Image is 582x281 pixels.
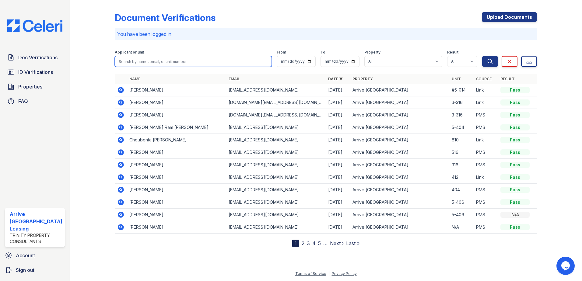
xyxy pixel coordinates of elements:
[127,121,226,134] td: [PERSON_NAME] Ram [PERSON_NAME]
[500,199,530,205] div: Pass
[449,84,474,96] td: #5-014
[474,146,498,159] td: PMS
[500,137,530,143] div: Pass
[449,159,474,171] td: 316
[127,84,226,96] td: [PERSON_NAME]
[474,221,498,234] td: PMS
[352,77,373,81] a: Property
[5,51,65,64] a: Doc Verifications
[229,77,240,81] a: Email
[326,171,350,184] td: [DATE]
[295,271,326,276] a: Terms of Service
[127,209,226,221] td: [PERSON_NAME]
[346,240,359,246] a: Last »
[500,87,530,93] div: Pass
[350,171,450,184] td: Arrive [GEOGRAPHIC_DATA]
[226,121,326,134] td: [EMAIL_ADDRESS][DOMAIN_NAME]
[115,12,216,23] div: Document Verifications
[226,196,326,209] td: [EMAIL_ADDRESS][DOMAIN_NAME]
[500,99,530,106] div: Pass
[350,84,450,96] td: Arrive [GEOGRAPHIC_DATA]
[449,221,474,234] td: N/A
[330,240,344,246] a: Next ›
[127,184,226,196] td: [PERSON_NAME]
[476,77,492,81] a: Source
[127,159,226,171] td: [PERSON_NAME]
[452,77,461,81] a: Unit
[292,240,299,247] div: 1
[226,84,326,96] td: [EMAIL_ADDRESS][DOMAIN_NAME]
[326,196,350,209] td: [DATE]
[500,174,530,180] div: Pass
[127,134,226,146] td: Choubenta [PERSON_NAME]
[115,50,144,55] label: Applicant or unit
[350,146,450,159] td: Arrive [GEOGRAPHIC_DATA]
[500,224,530,230] div: Pass
[312,240,316,246] a: 4
[474,171,498,184] td: Link
[447,50,458,55] label: Result
[350,196,450,209] td: Arrive [GEOGRAPHIC_DATA]
[326,134,350,146] td: [DATE]
[127,221,226,234] td: [PERSON_NAME]
[350,209,450,221] td: Arrive [GEOGRAPHIC_DATA]
[2,264,67,276] a: Sign out
[302,240,304,246] a: 2
[226,184,326,196] td: [EMAIL_ADDRESS][DOMAIN_NAME]
[474,196,498,209] td: PMS
[474,159,498,171] td: PMS
[364,50,380,55] label: Property
[5,81,65,93] a: Properties
[500,212,530,218] div: N/A
[16,266,34,274] span: Sign out
[500,149,530,155] div: Pass
[16,252,35,259] span: Account
[449,146,474,159] td: 516
[500,187,530,193] div: Pass
[500,77,515,81] a: Result
[328,77,343,81] a: Date ▼
[18,54,58,61] span: Doc Verifications
[18,98,28,105] span: FAQ
[127,96,226,109] td: [PERSON_NAME]
[226,109,326,121] td: [DOMAIN_NAME][EMAIL_ADDRESS][DOMAIN_NAME]
[449,184,474,196] td: 404
[474,209,498,221] td: PMS
[449,96,474,109] td: 3-316
[5,66,65,78] a: ID Verifications
[326,159,350,171] td: [DATE]
[326,146,350,159] td: [DATE]
[226,96,326,109] td: [DOMAIN_NAME][EMAIL_ADDRESS][DOMAIN_NAME]
[449,196,474,209] td: 5-406
[449,109,474,121] td: 3-316
[2,249,67,262] a: Account
[350,109,450,121] td: Arrive [GEOGRAPHIC_DATA]
[115,56,272,67] input: Search by name, email, or unit number
[323,240,328,247] span: …
[350,96,450,109] td: Arrive [GEOGRAPHIC_DATA]
[350,121,450,134] td: Arrive [GEOGRAPHIC_DATA]
[326,109,350,121] td: [DATE]
[500,124,530,130] div: Pass
[10,210,62,232] div: Arrive [GEOGRAPHIC_DATA] Leasing
[18,68,53,76] span: ID Verifications
[127,109,226,121] td: [PERSON_NAME]
[449,134,474,146] td: 810
[474,134,498,146] td: Link
[226,134,326,146] td: [EMAIL_ADDRESS][DOMAIN_NAME]
[18,83,42,90] span: Properties
[226,221,326,234] td: [EMAIL_ADDRESS][DOMAIN_NAME]
[449,209,474,221] td: 5-406
[474,84,498,96] td: Link
[226,146,326,159] td: [EMAIL_ADDRESS][DOMAIN_NAME]
[350,134,450,146] td: Arrive [GEOGRAPHIC_DATA]
[117,30,535,38] p: You have been logged in
[318,240,321,246] a: 5
[326,96,350,109] td: [DATE]
[449,121,474,134] td: 5-404
[326,209,350,221] td: [DATE]
[449,171,474,184] td: 412
[328,271,330,276] div: |
[127,196,226,209] td: [PERSON_NAME]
